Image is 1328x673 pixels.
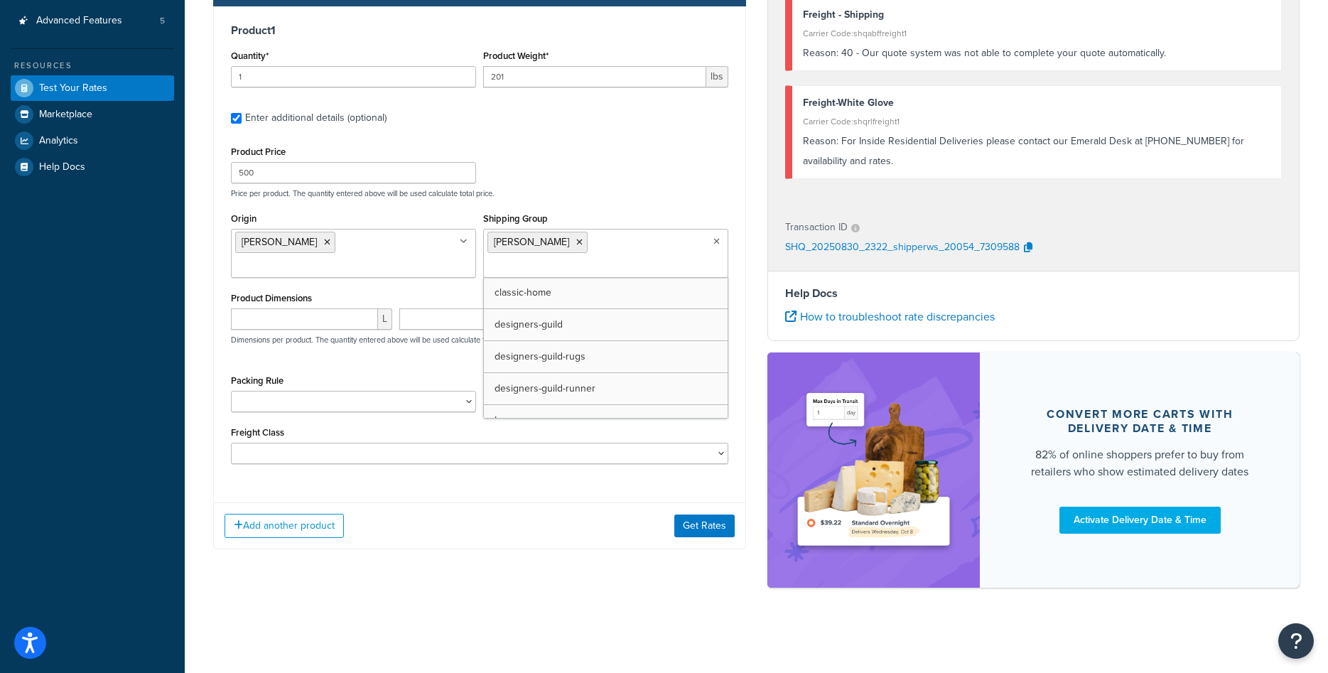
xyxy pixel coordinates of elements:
[11,60,174,72] div: Resources
[245,108,387,128] div: Enter additional details (optional)
[231,213,257,224] label: Origin
[706,66,728,87] span: lbs
[785,237,1020,259] p: SHQ_20250830_2322_shipperws_20054_7309588
[227,188,732,198] p: Price per product. The quantity entered above will be used calculate total price.
[231,23,728,38] h3: Product 1
[803,45,838,60] span: Reason:
[11,102,174,127] a: Marketplace
[231,50,269,61] label: Quantity*
[1014,446,1265,480] div: 82% of online shoppers prefer to buy from retailers who show estimated delivery dates
[803,112,1271,131] div: Carrier Code: shqrlfreight1
[803,93,1271,113] div: Freight-White Glove
[231,66,476,87] input: 0.0
[495,285,551,300] span: classic-home
[1014,407,1265,436] div: Convert more carts with delivery date & time
[225,514,344,538] button: Add another product
[160,15,165,27] span: 5
[484,405,728,436] a: Large
[484,341,728,372] a: designers-guild-rugs
[11,128,174,154] a: Analytics
[803,43,1271,63] div: 40 - Our quote system was not able to complete your quote automatically.
[231,427,284,438] label: Freight Class
[378,308,392,330] span: L
[495,381,595,396] span: designers-guild-runner
[39,135,78,147] span: Analytics
[231,146,286,157] label: Product Price
[495,413,519,428] span: Large
[803,131,1271,171] div: For Inside Residential Deliveries please contact our Emerald Desk at [PHONE_NUMBER] for availabil...
[785,308,995,325] a: How to troubleshoot rate discrepancies
[674,515,735,537] button: Get Rates
[483,66,706,87] input: 0.00
[803,5,1271,25] div: Freight - Shipping
[36,15,122,27] span: Advanced Features
[231,113,242,124] input: Enter additional details (optional)
[495,349,585,364] span: designers-guild-rugs
[785,217,848,237] p: Transaction ID
[227,335,525,345] p: Dimensions per product. The quantity entered above will be used calculate total volume.
[11,75,174,101] a: Test Your Rates
[483,213,548,224] label: Shipping Group
[789,374,959,566] img: feature-image-ddt-36eae7f7280da8017bfb280eaccd9c446f90b1fe08728e4019434db127062ab4.png
[483,50,549,61] label: Product Weight*
[231,375,284,386] label: Packing Rule
[484,277,728,308] a: classic-home
[484,309,728,340] a: designers-guild
[785,285,1283,302] h4: Help Docs
[11,154,174,180] a: Help Docs
[11,8,174,34] li: Advanced Features
[242,235,317,249] span: [PERSON_NAME]
[1278,623,1314,659] button: Open Resource Center
[803,23,1271,43] div: Carrier Code: shqabffreight1
[39,82,107,95] span: Test Your Rates
[1059,507,1221,534] a: Activate Delivery Date & Time
[484,373,728,404] a: designers-guild-runner
[494,235,569,249] span: [PERSON_NAME]
[803,134,838,149] span: Reason:
[11,8,174,34] a: Advanced Features5
[231,293,312,303] label: Product Dimensions
[495,317,563,332] span: designers-guild
[39,109,92,121] span: Marketplace
[39,161,85,173] span: Help Docs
